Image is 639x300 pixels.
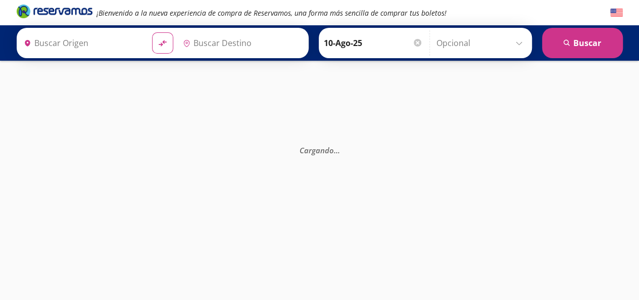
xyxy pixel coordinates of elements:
i: Brand Logo [17,4,92,19]
span: . [336,145,338,155]
input: Opcional [436,30,527,56]
em: ¡Bienvenido a la nueva experiencia de compra de Reservamos, una forma más sencilla de comprar tus... [96,8,447,18]
button: English [610,7,623,19]
button: Buscar [542,28,623,58]
span: . [338,145,340,155]
em: Cargando [300,145,340,155]
input: Buscar Origen [20,30,144,56]
input: Buscar Destino [179,30,303,56]
span: . [334,145,336,155]
a: Brand Logo [17,4,92,22]
input: Elegir Fecha [324,30,423,56]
